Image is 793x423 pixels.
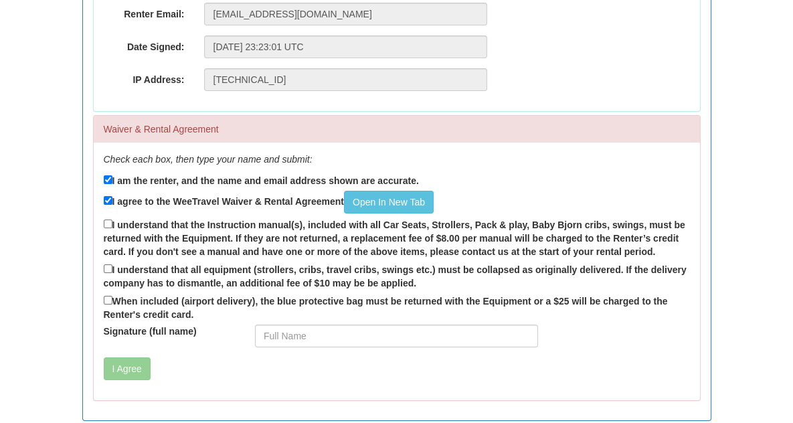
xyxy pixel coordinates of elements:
[94,35,195,54] label: Date Signed:
[104,264,112,273] input: I understand that all equipment (strollers, cribs, travel cribs, swings etc.) must be collapsed a...
[94,325,246,338] label: Signature (full name)
[104,262,690,290] label: I understand that all equipment (strollers, cribs, travel cribs, swings etc.) must be collapsed a...
[104,296,112,305] input: When included (airport delivery), the blue protective bag must be returned with the Equipment or ...
[104,220,112,228] input: I understand that the Instruction manual(s), included with all Car Seats, Strollers, Pack & play,...
[94,68,195,86] label: IP Address:
[94,3,195,21] label: Renter Email:
[104,191,434,214] label: I agree to the WeeTravel Waiver & Rental Agreement
[104,217,690,258] label: I understand that the Instruction manual(s), included with all Car Seats, Strollers, Pack & play,...
[94,116,700,143] div: Waiver & Rental Agreement
[104,293,690,321] label: When included (airport delivery), the blue protective bag must be returned with the Equipment or ...
[104,175,112,184] input: I am the renter, and the name and email address shown are accurate.
[344,191,434,214] a: Open In New Tab
[104,173,419,187] label: I am the renter, and the name and email address shown are accurate.
[104,357,151,380] button: I Agree
[104,154,313,165] em: Check each box, then type your name and submit:
[104,196,112,205] input: I agree to the WeeTravel Waiver & Rental AgreementOpen In New Tab
[255,325,538,347] input: Full Name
